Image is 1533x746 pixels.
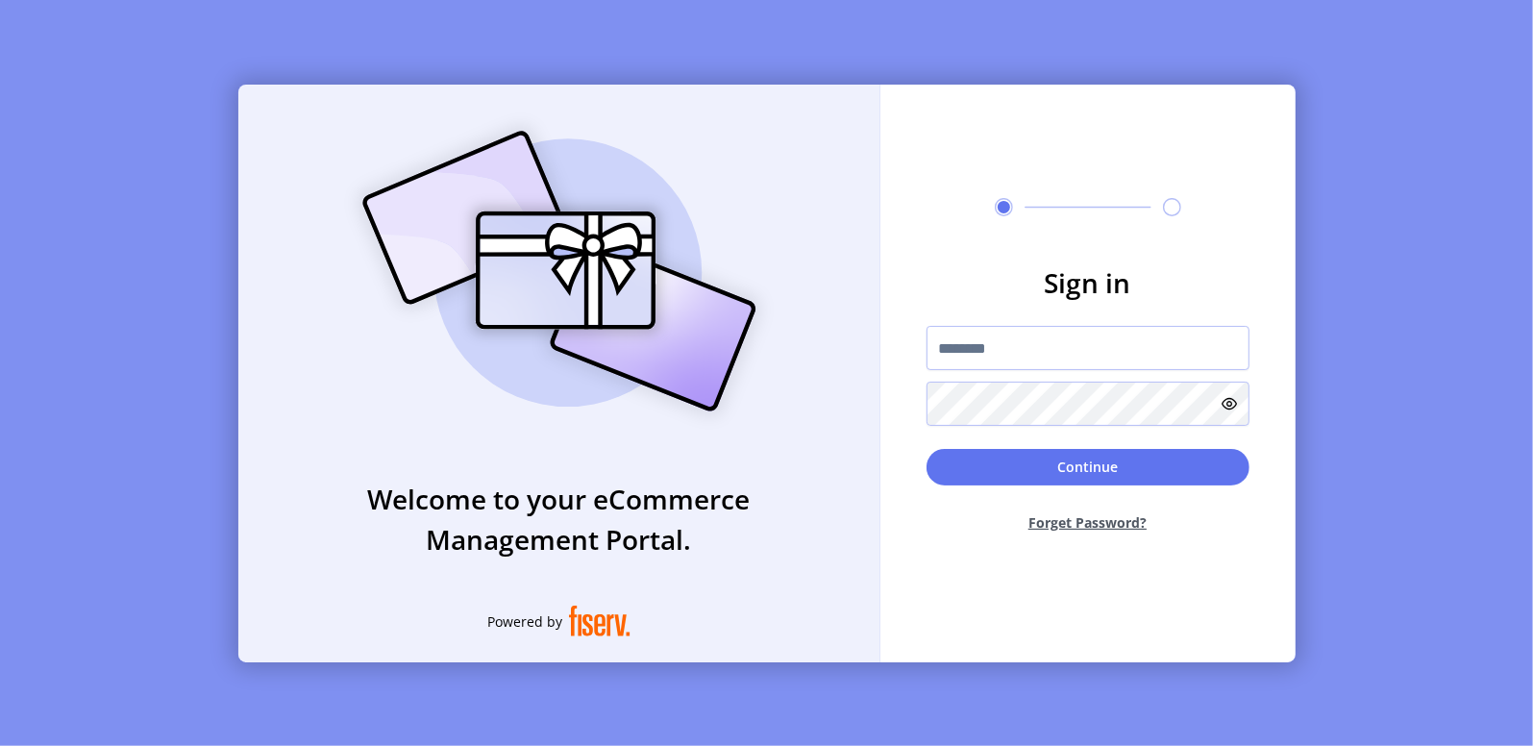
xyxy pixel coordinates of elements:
[927,262,1249,303] h3: Sign in
[334,110,785,433] img: card_Illustration.svg
[927,449,1249,485] button: Continue
[927,497,1249,548] button: Forget Password?
[488,611,563,632] span: Powered by
[238,479,880,559] h3: Welcome to your eCommerce Management Portal.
